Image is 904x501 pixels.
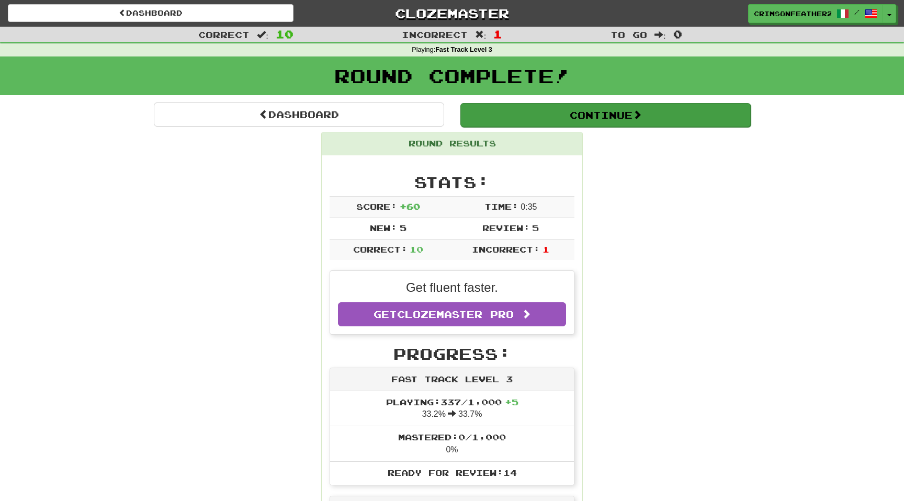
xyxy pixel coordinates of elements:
[330,391,574,427] li: 33.2% 33.7%
[370,223,397,233] span: New:
[397,309,514,320] span: Clozemaster Pro
[398,432,506,442] span: Mastered: 0 / 1,000
[673,28,682,40] span: 0
[257,30,268,39] span: :
[482,223,530,233] span: Review:
[748,4,883,23] a: CrimsonFeather2906 /
[330,345,574,362] h2: Progress:
[386,397,518,407] span: Playing: 337 / 1,000
[410,244,423,254] span: 10
[400,201,420,211] span: + 60
[532,223,539,233] span: 5
[356,201,397,211] span: Score:
[493,28,502,40] span: 1
[402,29,468,40] span: Incorrect
[330,174,574,191] h2: Stats:
[400,223,406,233] span: 5
[330,426,574,462] li: 0%
[505,397,518,407] span: + 5
[338,279,566,297] p: Get fluent faster.
[611,29,647,40] span: To go
[338,302,566,326] a: GetClozemaster Pro
[330,368,574,391] div: Fast Track Level 3
[276,28,293,40] span: 10
[543,244,549,254] span: 1
[484,201,518,211] span: Time:
[8,4,293,22] a: Dashboard
[475,30,487,39] span: :
[198,29,250,40] span: Correct
[4,65,900,86] h1: Round Complete!
[472,244,540,254] span: Incorrect:
[353,244,408,254] span: Correct:
[854,8,860,16] span: /
[654,30,666,39] span: :
[435,46,492,53] strong: Fast Track Level 3
[754,9,831,18] span: CrimsonFeather2906
[521,202,537,211] span: 0 : 35
[309,4,595,22] a: Clozemaster
[154,103,444,127] a: Dashboard
[460,103,751,127] button: Continue
[388,468,517,477] span: Ready for Review: 14
[322,132,582,155] div: Round Results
